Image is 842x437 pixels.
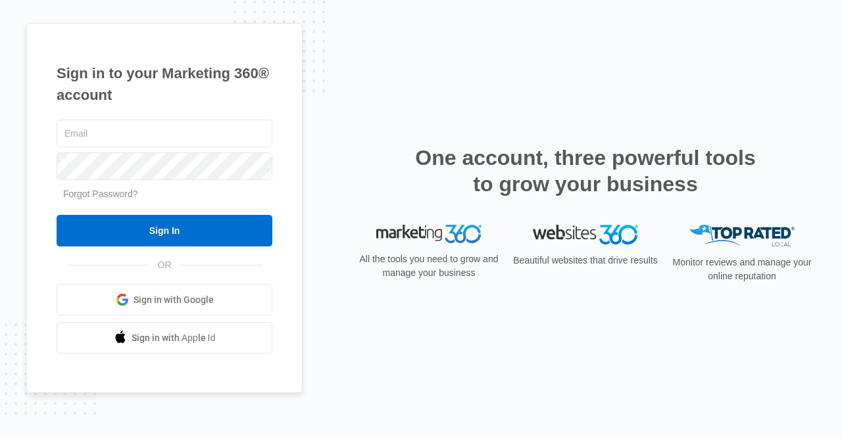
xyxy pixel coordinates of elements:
[512,254,659,267] p: Beautiful websites that drive results
[57,62,272,106] h1: Sign in to your Marketing 360® account
[63,189,138,199] a: Forgot Password?
[376,225,482,243] img: Marketing 360
[533,225,638,244] img: Websites 360
[668,256,816,283] p: Monitor reviews and manage your online reputation
[149,258,181,272] span: OR
[57,284,272,315] a: Sign in with Google
[57,215,272,246] input: Sign In
[411,145,760,197] h2: One account, three powerful tools to grow your business
[355,252,503,280] p: All the tools you need to grow and manage your business
[57,322,272,354] a: Sign in with Apple Id
[132,331,216,345] span: Sign in with Apple Id
[57,120,272,147] input: Email
[134,293,214,307] span: Sign in with Google
[689,225,795,246] img: Top Rated Local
